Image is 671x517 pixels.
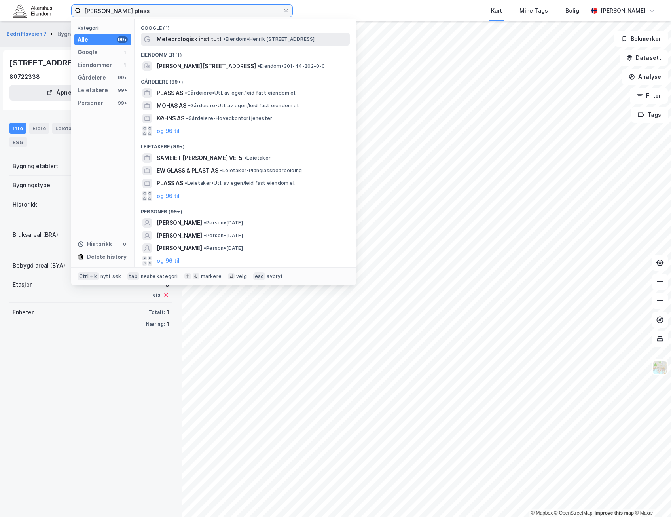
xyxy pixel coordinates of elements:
span: • [204,232,206,238]
span: • [204,245,206,251]
div: Bygning etablert [13,162,58,171]
span: MOHAS AS [157,101,186,110]
span: Meteorologisk institutt [157,34,222,44]
div: Totalt: [148,309,165,316]
div: 1 [167,319,169,329]
div: Etasjer [13,280,32,289]
div: Info [9,123,26,134]
span: Eiendom • Henrik [STREET_ADDRESS] [223,36,315,42]
button: Bedriftsveien 7 [6,30,48,38]
button: og 96 til [157,126,180,136]
div: Bygning [57,29,79,39]
span: Leietaker • Planglassbearbeiding [220,167,302,174]
div: Alle [78,35,88,44]
span: [PERSON_NAME] [157,218,202,228]
div: 1 [121,62,128,68]
div: Kart [491,6,502,15]
div: Historikk [13,200,37,209]
span: Person • [DATE] [204,232,243,239]
button: Datasett [620,50,668,66]
a: OpenStreetMap [554,510,593,516]
div: Leietakere [78,86,108,95]
iframe: Chat Widget [631,479,671,517]
div: Ctrl + k [78,272,99,280]
div: tab [127,272,139,280]
div: 99+ [117,87,128,93]
div: nytt søk [100,273,121,279]
span: PLASS AS [157,179,183,188]
div: Google (1) [135,19,356,33]
div: 99+ [117,36,128,43]
div: 1 [167,308,169,317]
div: Eiendommer (1) [135,46,356,60]
div: Bruksareal (BRA) [13,230,58,239]
input: Søk på adresse, matrikkel, gårdeiere, leietakere eller personer [81,5,283,17]
span: EW GLASS & PLAST AS [157,166,218,175]
div: Leietakere (99+) [135,137,356,152]
div: velg [236,273,247,279]
div: [DATE] [63,212,94,219]
span: • [223,36,226,42]
a: Mapbox [531,510,553,516]
div: Kategori [78,25,131,31]
button: Åpne i ny fane [9,85,135,101]
div: 99+ [117,100,128,106]
img: Z [652,360,667,375]
div: Delete history [87,252,127,262]
span: KØHNS AS [157,114,184,123]
span: • [185,180,187,186]
span: Person • [DATE] [204,245,243,251]
span: • [188,103,190,108]
div: Kontrollprogram for chat [631,479,671,517]
div: Mine Tags [519,6,548,15]
a: Improve this map [595,510,634,516]
img: akershus-eiendom-logo.9091f326c980b4bce74ccdd9f866810c.svg [13,4,52,17]
div: [DATE] [63,200,94,207]
span: SAMEIET [PERSON_NAME] VEI 5 [157,153,243,163]
div: Bygningstype [13,181,50,190]
div: neste kategori [141,273,178,279]
button: Filter [630,88,668,104]
div: ESG [9,137,27,147]
div: Gårdeiere (99+) [135,72,356,87]
span: • [244,155,246,161]
span: [PERSON_NAME][STREET_ADDRESS] [157,61,256,71]
span: Eiendom • 301-44-202-0-0 [258,63,325,69]
div: 1 [121,49,128,55]
div: Bolig [565,6,579,15]
button: og 96 til [157,191,180,201]
div: [PERSON_NAME] [601,6,646,15]
span: • [220,167,222,173]
div: 0 [121,241,128,247]
span: Leietaker • Utl. av egen/leid fast eiendom el. [185,180,296,186]
div: 99+ [117,74,128,81]
div: Eiendommer [78,60,112,70]
div: Heis: [149,292,161,298]
span: Gårdeiere • Utl. av egen/leid fast eiendom el. [185,90,296,96]
button: Analyse [622,69,668,85]
span: Leietaker [244,155,271,161]
div: Historikk [78,239,112,249]
button: Tags [631,107,668,123]
div: Leietakere [52,123,96,134]
span: [PERSON_NAME] [157,243,202,253]
div: Personer (99+) [135,202,356,217]
div: Bebygd areal (BYA) [13,261,65,270]
span: • [186,115,188,121]
div: esc [253,272,265,280]
div: Gårdeiere [78,73,106,82]
div: Næring: [146,321,165,327]
span: [PERSON_NAME] [157,231,202,240]
div: avbryt [267,273,283,279]
div: Eiere [29,123,49,134]
div: 80722338 [9,72,40,82]
div: markere [201,273,222,279]
span: Gårdeiere • Utl. av egen/leid fast eiendom el. [188,103,299,109]
span: • [258,63,260,69]
span: PLASS AS [157,88,183,98]
div: Enheter [13,308,34,317]
span: • [185,90,187,96]
div: [STREET_ADDRESS] [9,56,87,69]
div: Google [78,48,98,57]
button: Bokmerker [614,31,668,47]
